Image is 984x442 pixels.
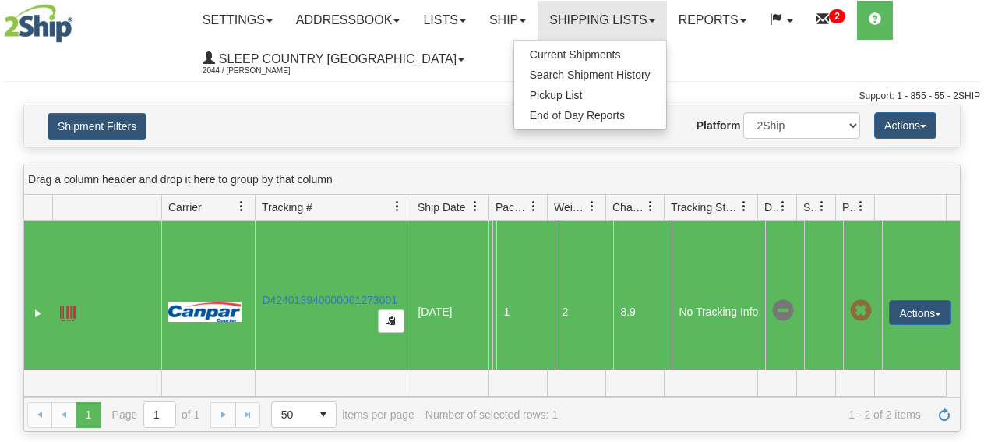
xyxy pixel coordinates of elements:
a: Search Shipment History [514,65,666,85]
a: Packages filter column settings [520,193,547,220]
span: Pickup Not Assigned [850,300,872,322]
button: Copy to clipboard [378,309,404,333]
a: Sleep Country [GEOGRAPHIC_DATA] 2044 / [PERSON_NAME] [191,40,476,79]
img: logo2044.jpg [4,4,72,43]
div: Number of selected rows: 1 [425,408,558,421]
span: Page 1 [76,402,101,427]
a: Charge filter column settings [637,193,664,220]
a: Shipment Issues filter column settings [809,193,835,220]
span: Page sizes drop down [271,401,337,428]
input: Page 1 [144,402,175,427]
a: Pickup Status filter column settings [848,193,874,220]
span: select [311,402,336,427]
span: Tracking Status [671,200,739,215]
button: Actions [889,300,951,325]
iframe: chat widget [948,141,982,300]
td: 2 [555,221,613,404]
span: Charge [612,200,645,215]
a: Tracking # filter column settings [384,193,411,220]
td: 1 [496,221,555,404]
label: Platform [697,118,741,133]
a: Settings [191,1,284,40]
span: No Tracking Info [772,300,794,322]
button: Shipment Filters [48,113,146,140]
a: Ship [478,1,538,40]
span: Weight [554,200,587,215]
td: [PERSON_NAME] [PERSON_NAME] [GEOGRAPHIC_DATA] [GEOGRAPHIC_DATA] [STREET_ADDRESS] [488,221,492,404]
span: Ship Date [418,200,465,215]
a: Delivery Status filter column settings [770,193,796,220]
span: Pickup Status [842,200,855,215]
td: 8.9 [613,221,672,404]
span: Search Shipment History [530,69,651,81]
span: Packages [496,200,528,215]
button: Actions [874,112,936,139]
a: Lists [411,1,477,40]
div: grid grouping header [24,164,960,195]
span: Carrier [168,200,202,215]
div: Support: 1 - 855 - 55 - 2SHIP [4,90,980,103]
span: Delivery Status [764,200,778,215]
a: Shipping lists [538,1,666,40]
span: End of Day Reports [530,109,625,122]
a: Carrier filter column settings [228,193,255,220]
a: Weight filter column settings [579,193,605,220]
span: 50 [281,407,302,423]
a: Tracking Status filter column settings [731,193,757,220]
img: 14 - Canpar [168,302,242,322]
span: Current Shipments [530,48,621,61]
span: Sleep Country [GEOGRAPHIC_DATA] [215,52,457,65]
span: items per page [271,401,414,428]
span: Pickup List [530,89,583,101]
span: 2044 / [PERSON_NAME] [203,63,319,79]
span: Tracking # [262,200,312,215]
a: Current Shipments [514,44,666,65]
td: [DATE] [411,221,488,404]
td: Sleep Country [GEOGRAPHIC_DATA] Shipping department [GEOGRAPHIC_DATA] [GEOGRAPHIC_DATA] Kitchener... [492,221,496,404]
sup: 2 [829,9,845,23]
a: D424013940000001273001 [262,294,397,306]
a: 2 [805,1,857,40]
span: Page of 1 [112,401,200,428]
a: Expand [30,306,46,321]
a: Refresh [932,402,957,427]
a: Reports [667,1,758,40]
a: End of Day Reports [514,105,666,126]
a: Pickup List [514,85,666,105]
span: 1 - 2 of 2 items [569,408,921,421]
a: Addressbook [284,1,412,40]
a: Ship Date filter column settings [462,193,488,220]
td: No Tracking Info [672,221,765,404]
span: Shipment Issues [803,200,816,215]
a: Label [60,299,76,324]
